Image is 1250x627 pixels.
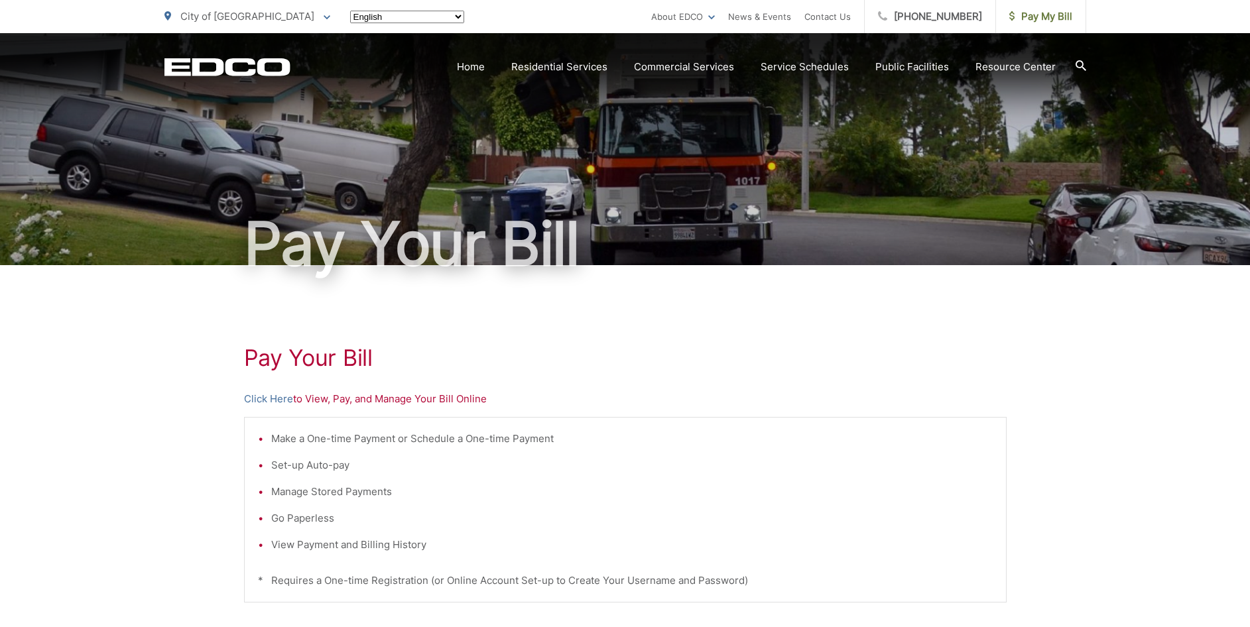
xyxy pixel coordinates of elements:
[511,59,607,75] a: Residential Services
[271,484,993,500] li: Manage Stored Payments
[271,510,993,526] li: Go Paperless
[457,59,485,75] a: Home
[634,59,734,75] a: Commercial Services
[164,58,290,76] a: EDCD logo. Return to the homepage.
[761,59,849,75] a: Service Schedules
[350,11,464,23] select: Select a language
[164,211,1086,277] h1: Pay Your Bill
[244,391,1007,407] p: to View, Pay, and Manage Your Bill Online
[875,59,949,75] a: Public Facilities
[271,537,993,553] li: View Payment and Billing History
[975,59,1056,75] a: Resource Center
[180,10,314,23] span: City of [GEOGRAPHIC_DATA]
[244,391,293,407] a: Click Here
[244,345,1007,371] h1: Pay Your Bill
[258,573,993,589] p: * Requires a One-time Registration (or Online Account Set-up to Create Your Username and Password)
[728,9,791,25] a: News & Events
[1009,9,1072,25] span: Pay My Bill
[271,457,993,473] li: Set-up Auto-pay
[651,9,715,25] a: About EDCO
[804,9,851,25] a: Contact Us
[271,431,993,447] li: Make a One-time Payment or Schedule a One-time Payment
